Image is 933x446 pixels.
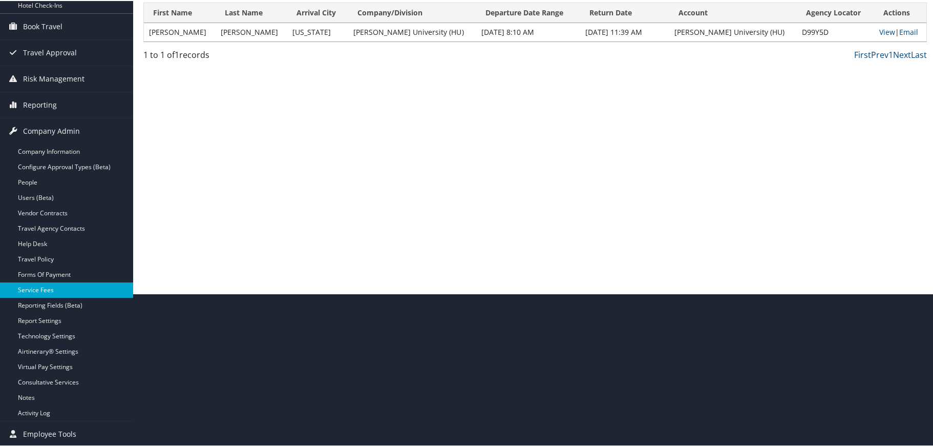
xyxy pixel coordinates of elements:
[797,2,875,22] th: Agency Locator: activate to sort column ascending
[476,22,580,40] td: [DATE] 8:10 AM
[580,22,669,40] td: [DATE] 11:39 AM
[143,48,328,65] div: 1 to 1 of records
[216,22,287,40] td: [PERSON_NAME]
[797,22,875,40] td: D99Y5D
[23,65,84,91] span: Risk Management
[287,22,349,40] td: [US_STATE]
[871,48,888,59] a: Prev
[580,2,669,22] th: Return Date: activate to sort column ascending
[23,117,80,143] span: Company Admin
[874,2,926,22] th: Actions
[144,22,216,40] td: [PERSON_NAME]
[287,2,349,22] th: Arrival City: activate to sort column ascending
[144,2,216,22] th: First Name: activate to sort column ascending
[669,2,797,22] th: Account: activate to sort column ascending
[893,48,911,59] a: Next
[348,2,476,22] th: Company/Division
[348,22,476,40] td: [PERSON_NAME] University (HU)
[476,2,580,22] th: Departure Date Range: activate to sort column ascending
[23,420,76,446] span: Employee Tools
[888,48,893,59] a: 1
[911,48,927,59] a: Last
[23,91,57,117] span: Reporting
[874,22,926,40] td: |
[879,26,895,36] a: View
[175,48,179,59] span: 1
[23,39,77,65] span: Travel Approval
[669,22,797,40] td: [PERSON_NAME] University (HU)
[899,26,918,36] a: Email
[23,13,62,38] span: Book Travel
[854,48,871,59] a: First
[216,2,287,22] th: Last Name: activate to sort column ascending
